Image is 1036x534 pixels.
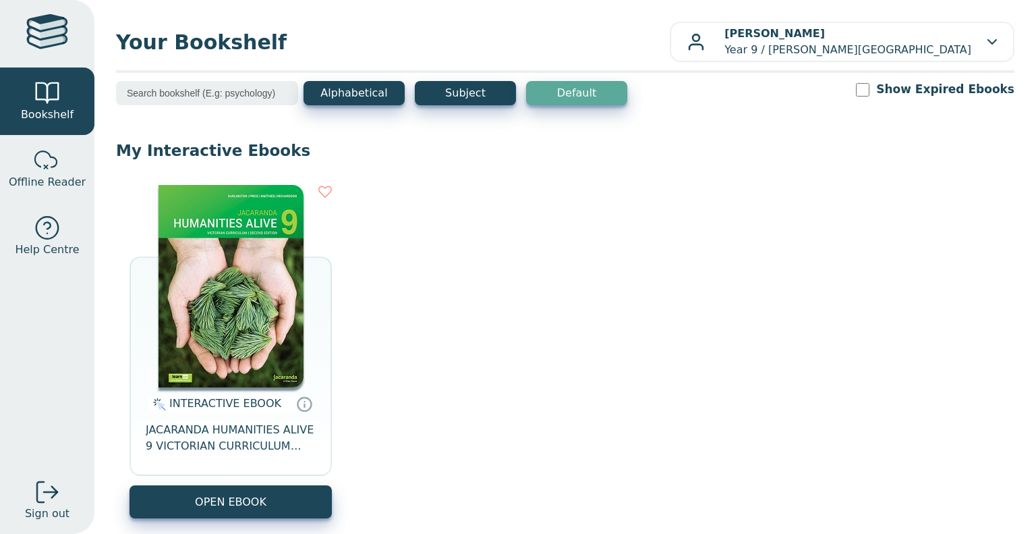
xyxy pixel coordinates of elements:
[724,26,971,58] p: Year 9 / [PERSON_NAME][GEOGRAPHIC_DATA]
[116,27,670,57] span: Your Bookshelf
[25,506,69,522] span: Sign out
[526,81,627,105] button: Default
[15,242,79,258] span: Help Centre
[159,185,304,388] img: 077f7911-7c91-e911-a97e-0272d098c78b.jpg
[21,107,74,123] span: Bookshelf
[670,22,1014,62] button: [PERSON_NAME]Year 9 / [PERSON_NAME][GEOGRAPHIC_DATA]
[304,81,405,105] button: Alphabetical
[724,27,825,40] b: [PERSON_NAME]
[146,422,316,454] span: JACARANDA HUMANITIES ALIVE 9 VICTORIAN CURRICULUM LEARNON EBOOK 2E
[9,174,86,190] span: Offline Reader
[116,140,1014,161] p: My Interactive Ebooks
[296,396,312,412] a: Interactive eBooks are accessed online via the publisher’s portal. They contain interactive resou...
[149,396,166,412] img: interactive.svg
[876,81,1014,98] label: Show Expired Ebooks
[169,397,281,410] span: INTERACTIVE EBOOK
[116,81,298,105] input: Search bookshelf (E.g: psychology)
[129,485,332,518] button: OPEN EBOOK
[415,81,516,105] button: Subject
